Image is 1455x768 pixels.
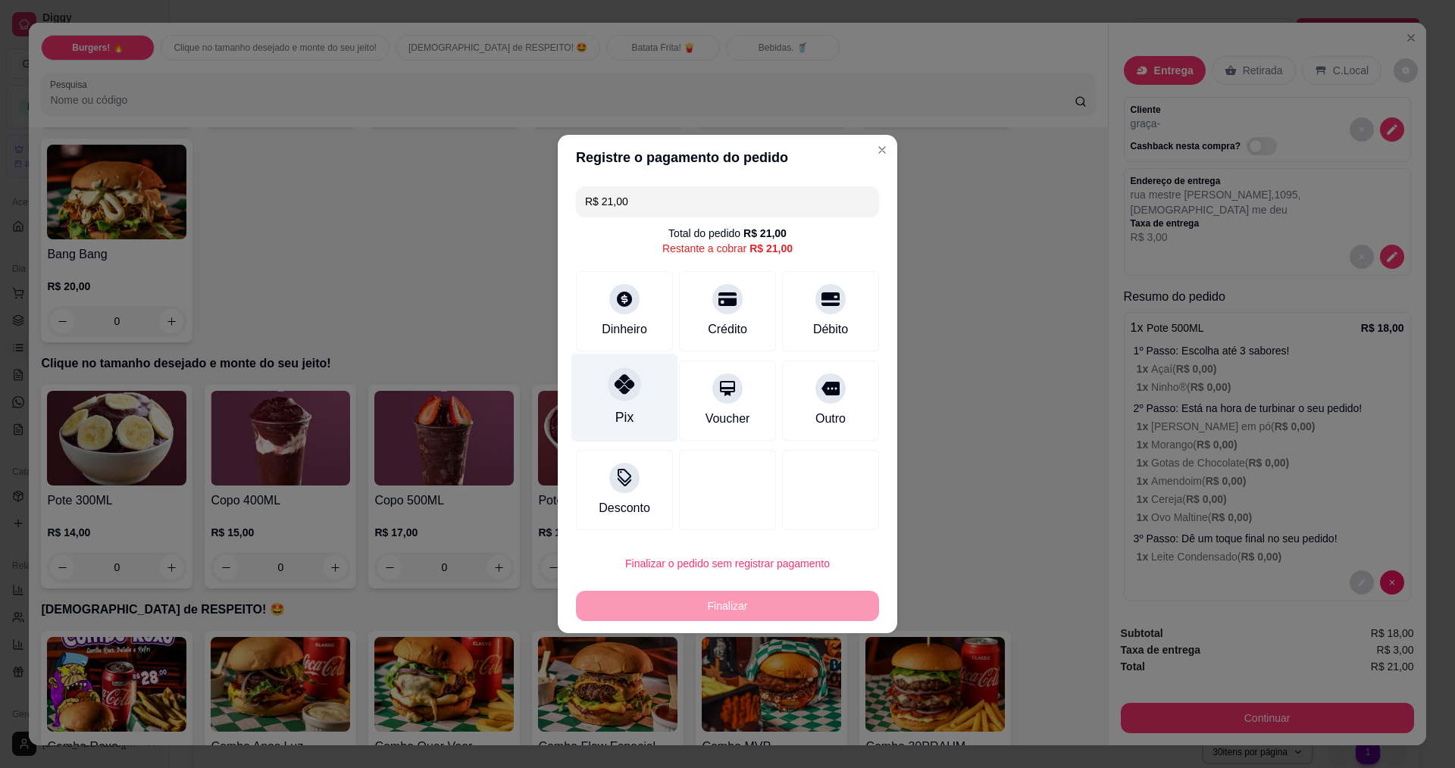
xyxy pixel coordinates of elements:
[585,186,870,217] input: Ex.: hambúrguer de cordeiro
[599,499,650,517] div: Desconto
[576,548,879,579] button: Finalizar o pedido sem registrar pagamento
[706,410,750,428] div: Voucher
[870,138,894,162] button: Close
[558,135,897,180] header: Registre o pagamento do pedido
[615,407,634,427] div: Pix
[602,320,647,339] div: Dinheiro
[749,241,793,256] div: R$ 21,00
[815,410,846,428] div: Outro
[743,226,787,241] div: R$ 21,00
[662,241,793,256] div: Restante a cobrar
[668,226,787,241] div: Total do pedido
[813,320,848,339] div: Débito
[708,320,747,339] div: Crédito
